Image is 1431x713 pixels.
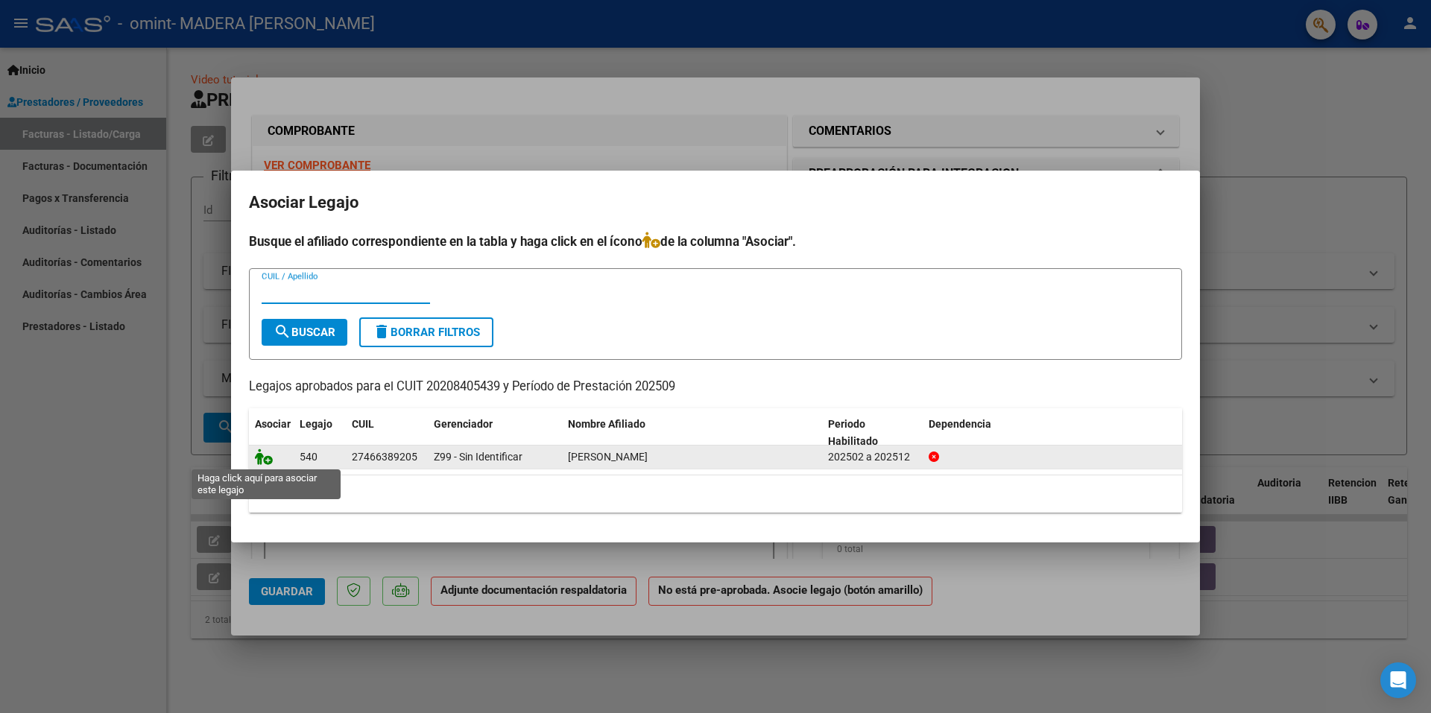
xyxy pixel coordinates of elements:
datatable-header-cell: Asociar [249,408,294,457]
h2: Asociar Legajo [249,188,1182,217]
mat-icon: delete [373,323,391,340]
p: Legajos aprobados para el CUIT 20208405439 y Período de Prestación 202509 [249,378,1182,396]
datatable-header-cell: Gerenciador [428,408,562,457]
div: Open Intercom Messenger [1380,662,1416,698]
h4: Busque el afiliado correspondiente en la tabla y haga click en el ícono de la columna "Asociar". [249,232,1182,251]
span: Periodo Habilitado [828,418,878,447]
span: Nombre Afiliado [568,418,645,430]
div: 202502 a 202512 [828,449,917,466]
span: Asociar [255,418,291,430]
button: Borrar Filtros [359,317,493,347]
span: Buscar [274,326,335,339]
span: GARCIA LUISANA CAROLINA [568,451,648,463]
span: CUIL [352,418,374,430]
span: Gerenciador [434,418,493,430]
span: Borrar Filtros [373,326,480,339]
span: Dependencia [929,418,991,430]
datatable-header-cell: Dependencia [923,408,1183,457]
div: 1 registros [249,475,1182,513]
datatable-header-cell: Nombre Afiliado [562,408,822,457]
datatable-header-cell: Periodo Habilitado [822,408,923,457]
span: Legajo [300,418,332,430]
button: Buscar [262,319,347,346]
mat-icon: search [274,323,291,340]
datatable-header-cell: CUIL [346,408,428,457]
div: 27466389205 [352,449,417,466]
span: Z99 - Sin Identificar [434,451,522,463]
datatable-header-cell: Legajo [294,408,346,457]
span: 540 [300,451,318,463]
